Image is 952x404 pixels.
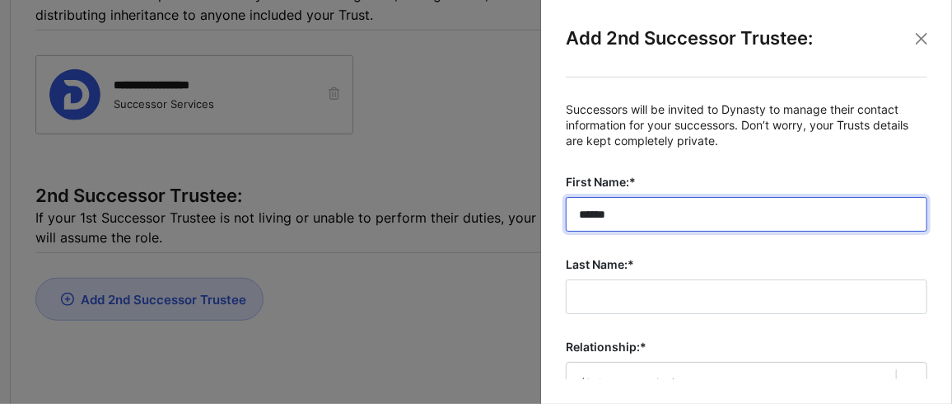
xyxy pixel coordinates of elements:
div: Add 2nd Successor Trustee: [566,25,927,78]
label: First Name:* [566,174,927,190]
p: Successors will be invited to Dynasty to manage their contact information for your successors. Do... [566,102,927,149]
div: (Select an option) [581,375,882,392]
button: Close [909,26,934,51]
label: Last Name:* [566,256,927,273]
label: Relationship:* [566,339,927,355]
